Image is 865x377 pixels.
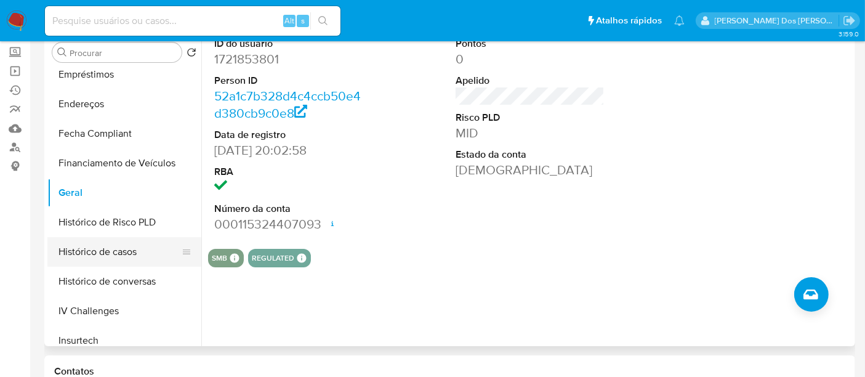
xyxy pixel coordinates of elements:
button: Endereços [47,89,201,119]
span: Alt [284,15,294,26]
input: Procurar [70,47,177,59]
a: 52a1c7b328d4c4ccb50e4d380cb9c0e8 [214,87,361,122]
dd: 000115324407093 [214,216,363,233]
dt: Data de registro [214,128,363,142]
dt: Risco PLD [456,111,605,124]
span: s [301,15,305,26]
button: Insurtech [47,326,201,355]
button: Histórico de conversas [47,267,201,296]
dt: ID do usuário [214,37,363,51]
button: Empréstimos [47,60,201,89]
dd: 1721853801 [214,51,363,68]
dt: RBA [214,165,363,179]
span: Atalhos rápidos [596,14,662,27]
dt: Apelido [456,74,605,87]
button: IV Challenges [47,296,201,326]
span: 3.159.0 [839,29,859,39]
button: Histórico de Risco PLD [47,208,201,237]
dt: Número da conta [214,202,363,216]
dt: Pontos [456,37,605,51]
dd: 0 [456,51,605,68]
dd: [DATE] 20:02:58 [214,142,363,159]
button: Retornar ao pedido padrão [187,47,196,61]
dd: [DEMOGRAPHIC_DATA] [456,161,605,179]
button: search-icon [310,12,336,30]
button: Financiamento de Veículos [47,148,201,178]
button: Fecha Compliant [47,119,201,148]
button: Geral [47,178,201,208]
a: Notificações [674,15,685,26]
button: Histórico de casos [47,237,191,267]
dt: Person ID [214,74,363,87]
dt: Estado da conta [456,148,605,161]
a: Sair [843,14,856,27]
input: Pesquise usuários ou casos... [45,13,340,29]
dd: MID [456,124,605,142]
button: Procurar [57,47,67,57]
p: renato.lopes@mercadopago.com.br [715,15,839,26]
